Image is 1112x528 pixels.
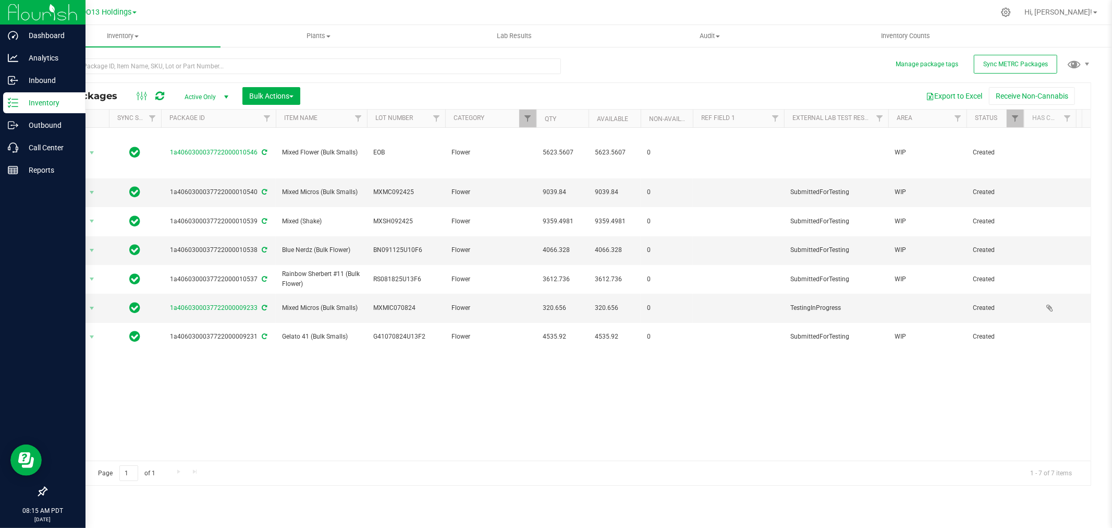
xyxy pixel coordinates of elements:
[543,274,582,284] span: 3612.736
[85,185,99,200] span: select
[808,25,1003,47] a: Inventory Counts
[160,217,277,226] div: 1a4060300037722000010539
[54,90,128,102] span: All Packages
[160,187,277,197] div: 1a4060300037722000010540
[375,114,413,122] a: Lot Number
[543,303,582,313] span: 320.656
[451,332,530,342] span: Flower
[260,275,267,283] span: Sync from Compliance System
[543,245,582,255] span: 4066.328
[130,185,141,199] span: In Sync
[221,31,416,41] span: Plants
[46,58,561,74] input: Search Package ID, Item Name, SKU, Lot or Part Number...
[647,303,687,313] span: 0
[647,245,687,255] span: 0
[5,515,81,523] p: [DATE]
[973,332,1018,342] span: Created
[647,332,687,342] span: 0
[242,87,300,105] button: Bulk Actions
[8,75,18,86] inline-svg: Inbound
[871,110,888,127] a: Filter
[543,217,582,226] span: 9359.4981
[451,303,530,313] span: Flower
[919,87,989,105] button: Export to Excel
[18,29,81,42] p: Dashboard
[895,187,960,197] span: WIP
[454,114,484,122] a: Category
[451,274,530,284] span: Flower
[999,7,1012,17] div: Manage settings
[10,445,42,476] iframe: Resource center
[595,148,634,158] span: 5623.5607
[647,148,687,158] span: 0
[18,164,81,176] p: Reports
[18,119,81,131] p: Outbound
[543,332,582,342] span: 4535.92
[867,31,944,41] span: Inventory Counts
[790,303,882,313] span: TestingInProgress
[647,217,687,226] span: 0
[260,188,267,196] span: Sync from Compliance System
[1024,110,1076,128] th: Has COA
[160,332,277,342] div: 1a4060300037722000009231
[1007,110,1024,127] a: Filter
[130,301,141,315] span: In Sync
[373,187,439,197] span: MXMC092425
[790,187,882,197] span: SubmittedForTesting
[373,245,439,255] span: BN091125U10F6
[895,274,960,284] span: WIP
[85,272,99,286] span: select
[160,274,277,284] div: 1a4060300037722000010537
[451,148,530,158] span: Flower
[282,217,361,226] span: Mixed (Shake)
[260,246,267,254] span: Sync from Compliance System
[647,187,687,197] span: 0
[85,214,99,229] span: select
[417,25,612,47] a: Lab Results
[451,217,530,226] span: Flower
[973,148,1018,158] span: Created
[897,114,912,122] a: Area
[76,8,131,17] span: HDO13 Holdings
[130,214,141,229] span: In Sync
[895,217,960,226] span: WIP
[282,245,361,255] span: Blue Nerdz (Bulk Flower)
[595,332,634,342] span: 4535.92
[519,110,536,127] a: Filter
[117,114,157,122] a: Sync Status
[170,149,258,156] a: 1a4060300037722000010546
[260,333,267,340] span: Sync from Compliance System
[613,31,807,41] span: Audit
[973,245,1018,255] span: Created
[170,304,258,311] a: 1a4060300037722000009233
[85,301,99,316] span: select
[282,332,361,342] span: Gelato 41 (Bulk Smalls)
[612,25,808,47] a: Audit
[543,148,582,158] span: 5623.5607
[221,25,416,47] a: Plants
[595,303,634,313] span: 320.656
[595,245,634,255] span: 4066.328
[790,332,882,342] span: SubmittedForTesting
[1059,110,1076,127] a: Filter
[989,87,1075,105] button: Receive Non-Cannabis
[130,243,141,257] span: In Sync
[8,53,18,63] inline-svg: Analytics
[545,115,556,123] a: Qty
[8,165,18,175] inline-svg: Reports
[373,303,439,313] span: MXMIC070824
[5,506,81,515] p: 08:15 AM PDT
[792,114,874,122] a: External Lab Test Result
[373,274,439,284] span: RS081825U13F6
[483,31,546,41] span: Lab Results
[543,187,582,197] span: 9039.84
[130,145,141,160] span: In Sync
[160,245,277,255] div: 1a4060300037722000010538
[119,465,138,482] input: 1
[130,329,141,344] span: In Sync
[284,114,317,122] a: Item Name
[260,149,267,156] span: Sync from Compliance System
[249,92,294,100] span: Bulk Actions
[451,187,530,197] span: Flower
[260,218,267,225] span: Sync from Compliance System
